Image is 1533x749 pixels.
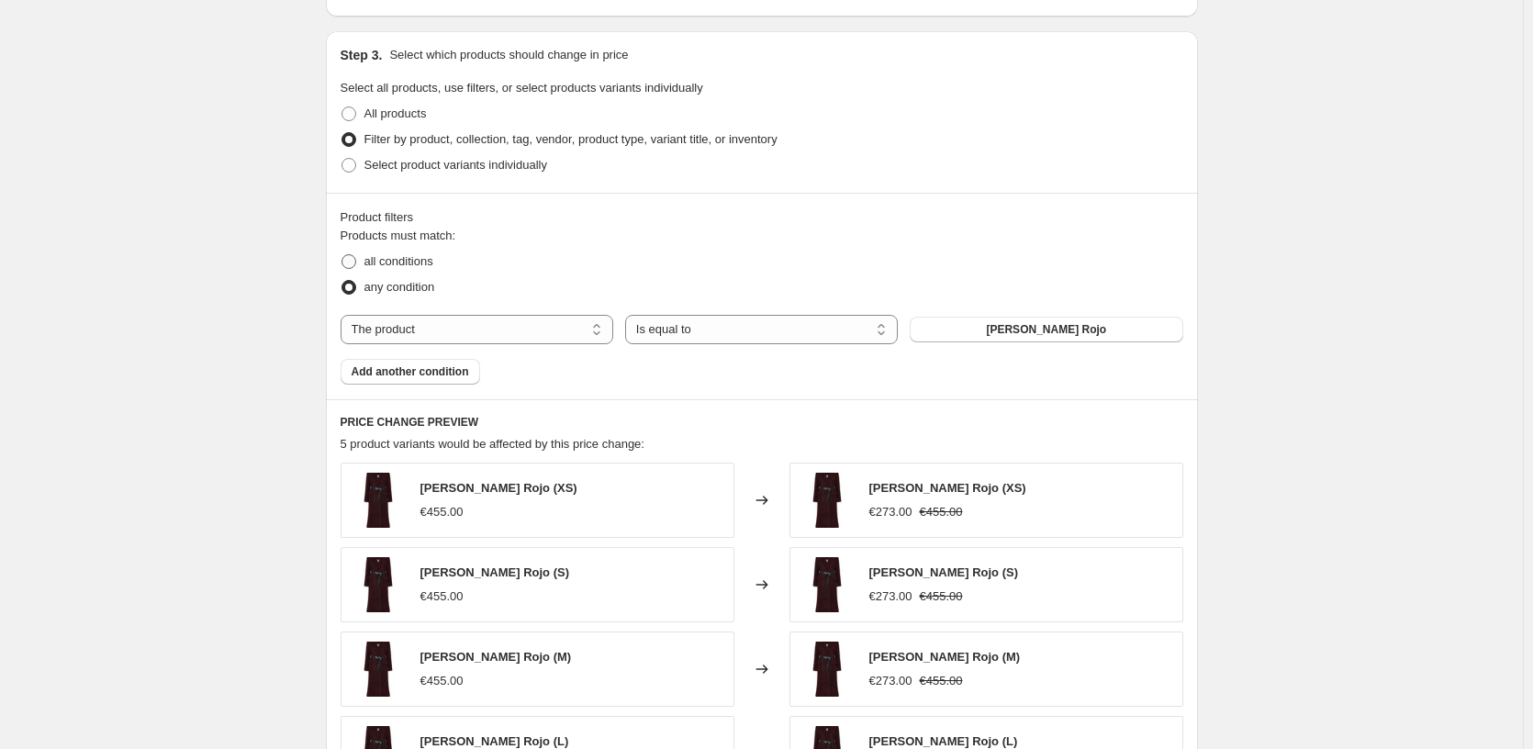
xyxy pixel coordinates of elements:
strike: €455.00 [920,503,963,521]
span: [PERSON_NAME] Rojo (M) [420,650,572,664]
span: [PERSON_NAME] Rojo (L) [420,734,569,748]
img: 2540_80x.jpg [351,557,406,612]
span: All products [364,106,427,120]
img: 2540_80x.jpg [351,642,406,697]
button: Abrigo Croccant Rojo [910,317,1182,342]
button: Add another condition [341,359,480,385]
img: 2540_80x.jpg [800,642,855,697]
span: any condition [364,280,435,294]
span: Filter by product, collection, tag, vendor, product type, variant title, or inventory [364,132,778,146]
span: Products must match: [341,229,456,242]
img: 2540_80x.jpg [800,557,855,612]
div: €273.00 [869,672,912,690]
span: [PERSON_NAME] Rojo (XS) [420,481,577,495]
span: [PERSON_NAME] Rojo (L) [869,734,1018,748]
span: Select product variants individually [364,158,547,172]
div: Product filters [341,208,1183,227]
span: [PERSON_NAME] Rojo (S) [420,565,570,579]
span: [PERSON_NAME] Rojo (M) [869,650,1021,664]
h2: Step 3. [341,46,383,64]
strike: €455.00 [920,672,963,690]
h6: PRICE CHANGE PREVIEW [341,415,1183,430]
div: €455.00 [420,672,464,690]
img: 2540_80x.jpg [351,473,406,528]
span: [PERSON_NAME] Rojo [986,322,1106,337]
div: €455.00 [420,587,464,606]
span: Add another condition [352,364,469,379]
div: €273.00 [869,503,912,521]
div: €455.00 [420,503,464,521]
span: [PERSON_NAME] Rojo (S) [869,565,1019,579]
p: Select which products should change in price [389,46,628,64]
span: all conditions [364,254,433,268]
img: 2540_80x.jpg [800,473,855,528]
span: 5 product variants would be affected by this price change: [341,437,644,451]
span: Select all products, use filters, or select products variants individually [341,81,703,95]
div: €273.00 [869,587,912,606]
span: [PERSON_NAME] Rojo (XS) [869,481,1026,495]
strike: €455.00 [920,587,963,606]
